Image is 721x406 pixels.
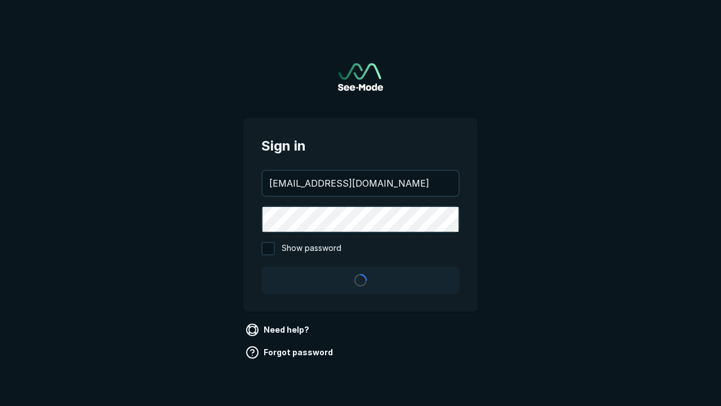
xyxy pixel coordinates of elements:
img: See-Mode Logo [338,63,383,91]
a: Forgot password [243,343,337,361]
a: Need help? [243,321,314,339]
a: Go to sign in [338,63,383,91]
span: Show password [282,242,341,255]
span: Sign in [261,136,460,156]
input: your@email.com [262,171,459,196]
